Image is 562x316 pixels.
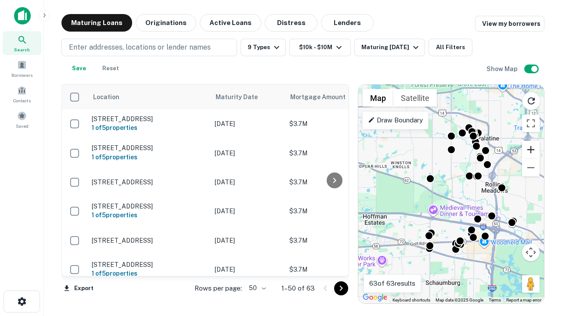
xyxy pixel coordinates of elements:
a: View my borrowers [475,16,544,32]
p: $3.7M [289,119,377,129]
button: Lenders [321,14,374,32]
p: [STREET_ADDRESS] [92,237,206,244]
p: [DATE] [215,148,281,158]
span: Maturity Date [216,92,269,102]
a: Borrowers [3,57,41,80]
button: Reload search area [522,92,540,110]
p: 1–50 of 63 [281,283,315,294]
a: Report a map error [506,298,541,302]
button: 9 Types [241,39,286,56]
h6: 1 of 5 properties [92,123,206,133]
a: Terms (opens in new tab) [489,298,501,302]
button: Drag Pegman onto the map to open Street View [522,275,540,293]
button: Maturing [DATE] [354,39,425,56]
button: All Filters [429,39,472,56]
button: Export [61,282,96,295]
p: 63 of 63 results [369,278,415,289]
button: Zoom out [522,159,540,176]
button: Show satellite imagery [393,89,437,107]
p: [STREET_ADDRESS] [92,144,206,152]
button: Active Loans [200,14,261,32]
a: Contacts [3,82,41,106]
p: [STREET_ADDRESS] [92,115,206,123]
div: 0 0 [358,85,544,303]
th: Location [87,85,210,109]
button: Show street map [363,89,393,107]
p: [STREET_ADDRESS] [92,202,206,210]
p: [STREET_ADDRESS] [92,261,206,269]
a: Open this area in Google Maps (opens a new window) [360,292,389,303]
span: Borrowers [11,72,32,79]
th: Maturity Date [210,85,285,109]
h6: 1 of 5 properties [92,269,206,278]
button: Enter addresses, locations or lender names [61,39,237,56]
button: Originations [136,14,196,32]
p: $3.7M [289,236,377,245]
button: Zoom in [522,141,540,158]
span: Contacts [13,97,31,104]
p: Rows per page: [195,283,242,294]
h6: 1 of 5 properties [92,210,206,220]
img: Google [360,292,389,303]
p: [DATE] [215,265,281,274]
p: $3.7M [289,206,377,216]
img: capitalize-icon.png [14,7,31,25]
button: Maturing Loans [61,14,132,32]
p: $3.7M [289,177,377,187]
span: Mortgage Amount [290,92,357,102]
button: Save your search to get updates of matches that match your search criteria. [65,60,93,77]
h6: Show Map [486,64,519,74]
span: Search [14,46,30,53]
h6: 1 of 5 properties [92,152,206,162]
p: [STREET_ADDRESS] [92,178,206,186]
button: Go to next page [334,281,348,295]
span: Saved [16,122,29,129]
button: Distress [265,14,317,32]
p: $3.7M [289,148,377,158]
a: Saved [3,108,41,131]
p: [DATE] [215,236,281,245]
p: [DATE] [215,206,281,216]
button: Toggle fullscreen view [522,115,540,132]
button: Keyboard shortcuts [393,297,430,303]
iframe: Chat Widget [518,218,562,260]
span: Location [93,92,119,102]
span: Map data ©2025 Google [436,298,483,302]
p: Draw Boundary [368,115,423,126]
div: 50 [245,282,267,294]
div: Maturing [DATE] [361,42,421,53]
button: Reset [97,60,125,77]
p: [DATE] [215,177,281,187]
p: [DATE] [215,119,281,129]
th: Mortgage Amount [285,85,382,109]
a: Search [3,31,41,55]
p: $3.7M [289,265,377,274]
p: Enter addresses, locations or lender names [69,42,211,53]
button: $10k - $10M [289,39,351,56]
